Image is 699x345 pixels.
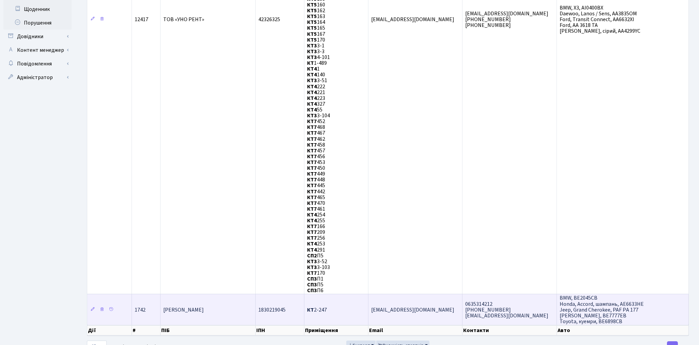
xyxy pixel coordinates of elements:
[307,106,317,114] b: КТ4
[307,59,314,67] b: КТ
[465,10,548,29] span: [EMAIL_ADDRESS][DOMAIN_NAME] [PHONE_NUMBER] [PHONE_NUMBER]
[307,223,317,230] b: КТ7
[307,65,317,73] b: КТ4
[307,287,317,294] b: СП3
[307,182,317,190] b: КТ7
[371,16,454,23] span: [EMAIL_ADDRESS][DOMAIN_NAME]
[307,135,317,143] b: КТ7
[368,325,463,335] th: Email
[304,325,368,335] th: Приміщення
[307,199,317,207] b: КТ7
[307,176,317,183] b: КТ7
[307,258,317,265] b: КТ3
[560,4,640,35] span: BMW, X3, AI0400BX Daewoo, Lanos / Sens, АА3835ОМ Ford, Transit Connect, АА6632ХІ Ford, АА 3618 ТА...
[163,306,204,314] span: [PERSON_NAME]
[307,13,317,20] b: КТ5
[307,159,317,166] b: КТ7
[307,217,317,224] b: КТ4
[307,234,317,242] b: КТ7
[307,170,317,178] b: КТ7
[307,77,317,85] b: КТ3
[307,1,317,9] b: КТ5
[307,130,317,137] b: КТ7
[132,325,161,335] th: #
[258,306,286,314] span: 1830219045
[307,42,317,49] b: КТ3
[307,188,317,195] b: КТ7
[307,94,317,102] b: КТ4
[307,36,317,44] b: КТ5
[3,2,72,16] a: Щоденник
[3,30,72,43] a: Довідники
[307,252,317,259] b: СП2
[557,325,689,335] th: Авто
[3,71,72,84] a: Адміністратор
[307,240,317,248] b: КТ4
[307,275,317,283] b: СП3
[307,228,317,236] b: КТ7
[307,71,317,78] b: КТ4
[307,89,317,96] b: КТ4
[307,48,317,55] b: КТ3
[307,54,317,61] b: КТ3
[256,325,304,335] th: ІПН
[307,30,317,38] b: КТ5
[307,118,317,125] b: КТ7
[307,100,317,108] b: КТ4
[560,295,644,325] span: BMW, ВЕ2045СВ Honda, Accord, шампань, AE6633HE Jeep, Grand Cherokee, РАF PА 177 [PERSON_NAME], ВЕ...
[135,306,146,314] span: 1742
[307,164,317,172] b: КТ7
[307,7,317,14] b: КТ5
[307,281,317,288] b: СП3
[307,123,317,131] b: КТ7
[307,205,317,213] b: КТ7
[371,306,454,314] span: [EMAIL_ADDRESS][DOMAIN_NAME]
[307,141,317,149] b: КТ7
[258,16,280,23] span: 42326325
[307,25,317,32] b: КТ5
[87,325,132,335] th: Дії
[307,112,317,119] b: КТ3
[307,18,317,26] b: КТ5
[307,153,317,160] b: КТ7
[3,16,72,30] a: Порушення
[3,43,72,57] a: Контент менеджер
[161,325,256,335] th: ПІБ
[3,57,72,71] a: Повідомлення
[307,194,317,201] b: КТ7
[462,325,557,335] th: Контакти
[307,269,317,277] b: КТ7
[135,16,148,23] span: 12417
[465,300,548,319] span: 0635314212 [PHONE_NUMBER] [EMAIL_ADDRESS][DOMAIN_NAME]
[307,246,317,254] b: КТ4
[307,147,317,154] b: КТ7
[307,83,317,90] b: КТ4
[307,264,317,271] b: КТ3
[307,306,314,314] b: КТ
[307,211,317,219] b: КТ4
[307,306,327,314] span: 2-247
[163,16,204,23] span: ТОВ «УНО РЕНТ»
